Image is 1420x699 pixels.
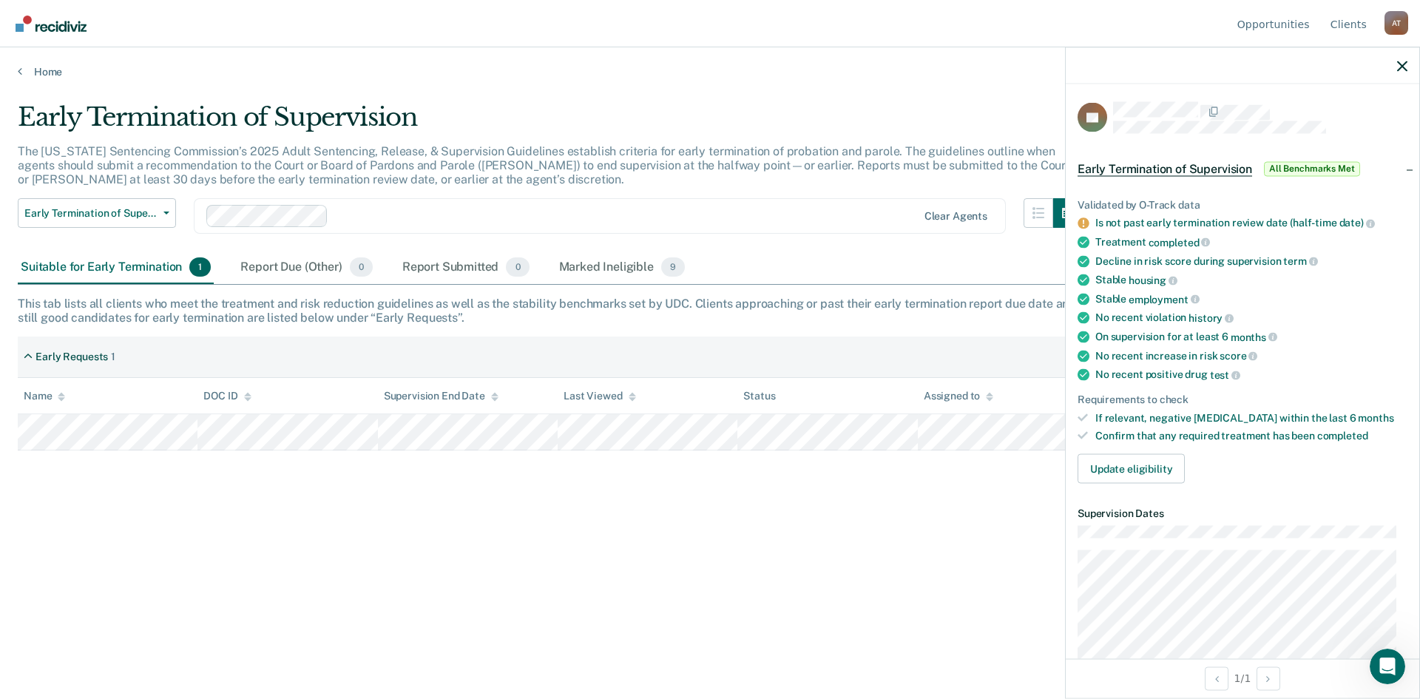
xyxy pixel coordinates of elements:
[1095,235,1407,249] div: Treatment
[18,297,1402,325] div: This tab lists all clients who meet the treatment and risk reduction guidelines as well as the st...
[1078,198,1407,211] div: Validated by O-Track data
[1095,292,1407,305] div: Stable
[18,144,1070,186] p: The [US_STATE] Sentencing Commission’s 2025 Adult Sentencing, Release, & Supervision Guidelines e...
[1283,255,1317,267] span: term
[1066,145,1419,192] div: Early Termination of SupervisionAll Benchmarks Met
[1370,649,1405,684] iframe: Intercom live chat
[1095,411,1407,424] div: If relevant, negative [MEDICAL_DATA] within the last 6
[743,390,775,402] div: Status
[24,390,65,402] div: Name
[1129,293,1199,305] span: employment
[1358,411,1393,423] span: months
[24,207,158,220] span: Early Termination of Supervision
[1095,311,1407,325] div: No recent violation
[1210,368,1240,380] span: test
[350,257,373,277] span: 0
[1264,161,1360,176] span: All Benchmarks Met
[1066,658,1419,698] div: 1 / 1
[1317,430,1368,442] span: completed
[556,251,689,284] div: Marked Ineligible
[1095,254,1407,268] div: Decline in risk score during supervision
[35,351,108,363] div: Early Requests
[384,390,498,402] div: Supervision End Date
[1078,507,1407,520] dt: Supervision Dates
[1095,349,1407,362] div: No recent increase in risk
[18,251,214,284] div: Suitable for Early Termination
[203,390,251,402] div: DOC ID
[506,257,529,277] span: 0
[18,102,1083,144] div: Early Termination of Supervision
[1078,161,1252,176] span: Early Termination of Supervision
[1384,11,1408,35] div: A T
[111,351,115,363] div: 1
[1129,274,1177,286] span: housing
[399,251,532,284] div: Report Submitted
[1095,274,1407,287] div: Stable
[924,390,993,402] div: Assigned to
[1257,666,1280,690] button: Next Opportunity
[1149,236,1211,248] span: completed
[1078,454,1185,484] button: Update eligibility
[661,257,685,277] span: 9
[237,251,375,284] div: Report Due (Other)
[16,16,87,32] img: Recidiviz
[1231,331,1277,342] span: months
[1095,430,1407,442] div: Confirm that any required treatment has been
[189,257,211,277] span: 1
[18,65,1402,78] a: Home
[1384,11,1408,35] button: Profile dropdown button
[1095,217,1407,230] div: Is not past early termination review date (half-time date)
[1095,368,1407,382] div: No recent positive drug
[1078,393,1407,405] div: Requirements to check
[924,210,987,223] div: Clear agents
[1095,330,1407,343] div: On supervision for at least 6
[1205,666,1228,690] button: Previous Opportunity
[564,390,635,402] div: Last Viewed
[1220,350,1257,362] span: score
[1189,312,1234,324] span: history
